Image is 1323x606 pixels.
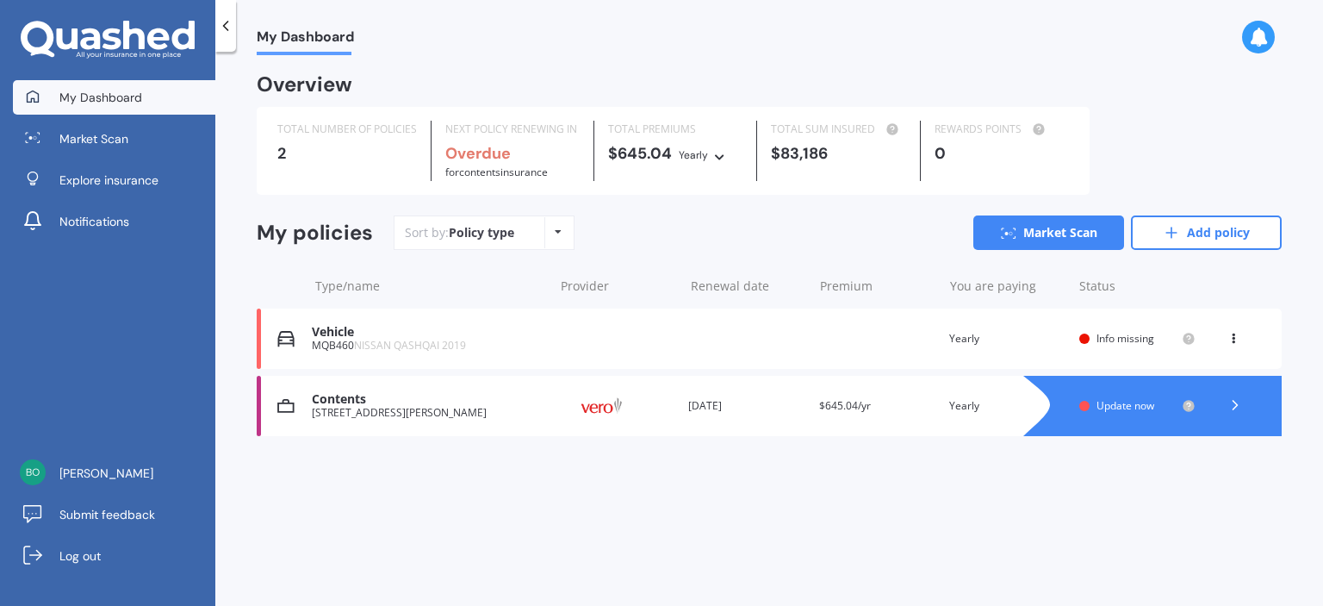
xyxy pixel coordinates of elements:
span: Notifications [59,213,129,230]
div: NEXT POLICY RENEWING IN [445,121,580,138]
div: [DATE] [688,397,804,415]
a: Submit feedback [13,497,215,532]
span: Submit feedback [59,506,155,523]
b: Overdue [445,143,511,164]
a: Market Scan [973,216,1124,250]
div: $83,186 [771,145,905,162]
div: Yearly [949,330,1065,347]
div: $645.04 [608,145,742,164]
span: Explore insurance [59,172,158,189]
span: $645.04/yr [819,398,871,413]
div: Overview [257,76,352,93]
div: Yearly [949,397,1065,415]
div: Sort by: [405,224,514,241]
div: Type/name [315,278,547,295]
div: REWARDS POINTS [935,121,1069,138]
div: Vehicle [312,325,544,340]
div: [STREET_ADDRESS][PERSON_NAME] [312,407,544,419]
div: My policies [257,221,373,246]
img: 9ea7ff3caf4ea5a47b42b9407b43ecff [20,459,46,485]
span: for Contents insurance [445,165,548,179]
span: Market Scan [59,130,128,147]
a: Log out [13,539,215,573]
div: Yearly [679,147,708,164]
span: My Dashboard [59,89,142,106]
div: Renewal date [691,278,807,295]
div: TOTAL SUM INSURED [771,121,905,138]
a: My Dashboard [13,80,215,115]
span: Update now [1096,398,1154,413]
div: MQB460 [312,340,544,352]
div: Policy type [449,224,514,241]
span: My Dashboard [257,28,354,52]
div: TOTAL NUMBER OF POLICIES [277,121,417,138]
div: 2 [277,145,417,162]
a: Notifications [13,204,215,239]
span: Log out [59,547,101,565]
img: Contents [277,397,295,415]
div: You are paying [950,278,1066,295]
img: Vehicle [277,330,295,347]
div: Contents [312,392,544,407]
div: Premium [820,278,936,295]
a: Market Scan [13,122,215,156]
span: NISSAN QASHQAI 2019 [354,338,466,353]
div: 0 [935,145,1069,162]
div: Status [1079,278,1196,295]
a: [PERSON_NAME] [13,456,215,490]
div: TOTAL PREMIUMS [608,121,742,138]
span: [PERSON_NAME] [59,465,153,482]
a: Explore insurance [13,163,215,197]
a: Add policy [1131,216,1282,250]
div: Provider [561,278,677,295]
span: Info missing [1096,331,1154,346]
img: Vero [558,390,644,422]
